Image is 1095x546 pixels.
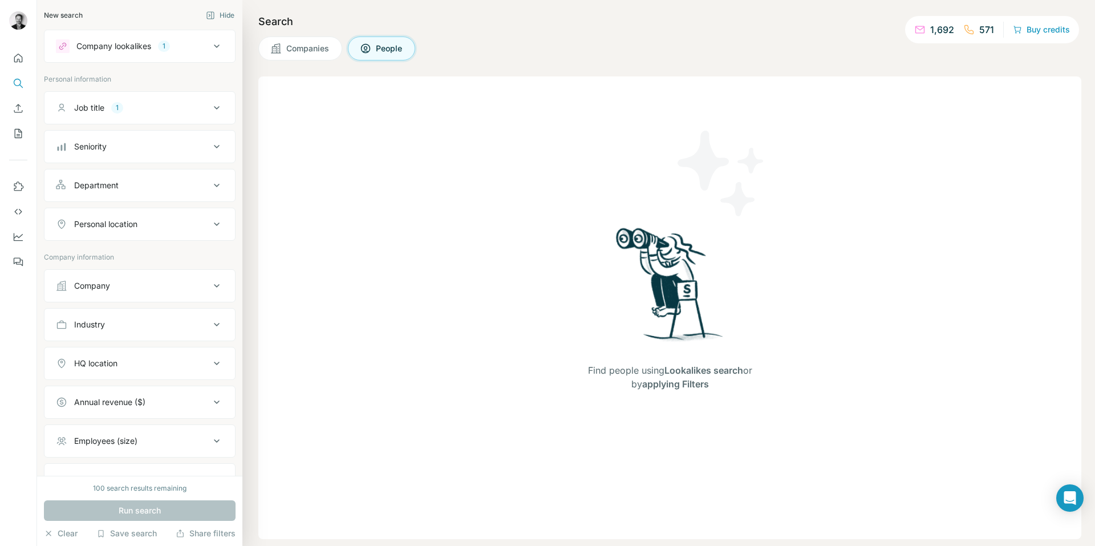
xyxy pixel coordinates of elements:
[44,94,235,122] button: Job title1
[198,7,242,24] button: Hide
[930,23,954,37] p: 1,692
[1013,22,1070,38] button: Buy credits
[176,528,236,539] button: Share filters
[44,528,78,539] button: Clear
[567,363,773,391] span: Find people using or by
[44,311,235,338] button: Industry
[670,122,773,225] img: Surfe Illustration - Stars
[9,201,27,222] button: Use Surfe API
[9,227,27,247] button: Dashboard
[74,102,104,114] div: Job title
[74,397,145,408] div: Annual revenue ($)
[74,280,110,292] div: Company
[74,180,119,191] div: Department
[76,41,151,52] div: Company lookalikes
[74,474,123,486] div: Technologies
[44,389,235,416] button: Annual revenue ($)
[44,466,235,494] button: Technologies
[93,483,186,494] div: 100 search results remaining
[74,435,137,447] div: Employees (size)
[158,41,170,51] div: 1
[44,74,236,84] p: Personal information
[74,319,105,330] div: Industry
[44,172,235,199] button: Department
[74,358,117,369] div: HQ location
[44,211,235,238] button: Personal location
[286,43,330,54] span: Companies
[9,73,27,94] button: Search
[642,378,709,390] span: applying Filters
[44,252,236,262] p: Company information
[258,14,1081,30] h4: Search
[9,252,27,272] button: Feedback
[44,350,235,377] button: HQ location
[74,219,137,230] div: Personal location
[44,133,235,160] button: Seniority
[611,225,729,352] img: Surfe Illustration - Woman searching with binoculars
[44,10,83,21] div: New search
[979,23,994,37] p: 571
[9,98,27,119] button: Enrich CSV
[96,528,157,539] button: Save search
[9,123,27,144] button: My lists
[1056,484,1084,512] div: Open Intercom Messenger
[376,43,403,54] span: People
[74,141,107,152] div: Seniority
[44,33,235,60] button: Company lookalikes1
[111,103,123,113] div: 1
[9,176,27,197] button: Use Surfe on LinkedIn
[44,427,235,455] button: Employees (size)
[664,365,743,376] span: Lookalikes search
[9,48,27,68] button: Quick start
[9,11,27,30] img: Avatar
[44,272,235,300] button: Company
